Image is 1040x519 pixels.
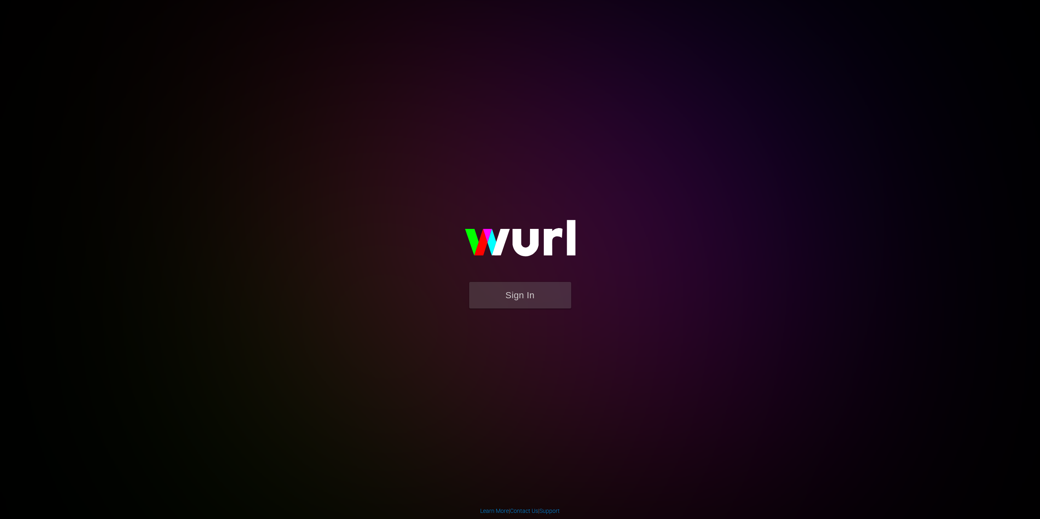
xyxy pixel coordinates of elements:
img: wurl-logo-on-black-223613ac3d8ba8fe6dc639794a292ebdb59501304c7dfd60c99c58986ef67473.svg [439,202,602,282]
a: Support [539,508,560,514]
button: Sign In [469,282,571,308]
div: | | [480,507,560,515]
a: Contact Us [510,508,538,514]
a: Learn More [480,508,509,514]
